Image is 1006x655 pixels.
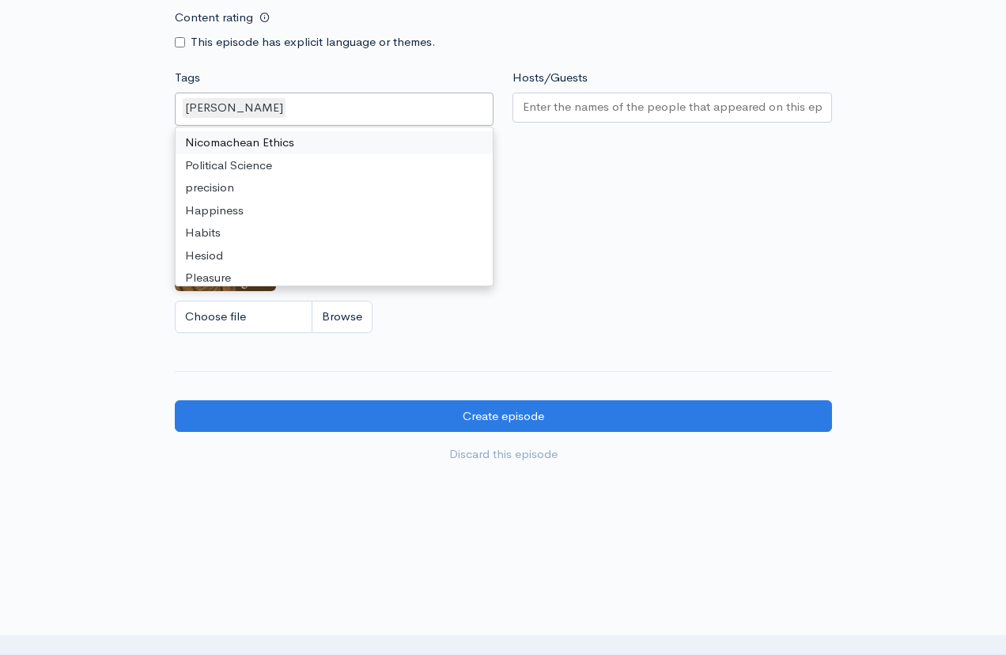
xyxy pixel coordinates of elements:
[191,33,436,51] label: This episode has explicit language or themes.
[523,98,822,116] input: Enter the names of the people that appeared on this episode
[176,131,494,154] div: Nicomachean Ethics
[183,98,286,118] div: [PERSON_NAME]
[175,2,253,34] label: Content rating
[176,267,494,290] div: Pleasure
[175,400,832,433] input: Create episode
[175,168,832,184] small: If no artwork is selected your default podcast artwork will be used
[176,154,494,177] div: Political Science
[512,69,588,87] label: Hosts/Guests
[175,438,832,471] a: Discard this episode
[176,176,494,199] div: precision
[176,221,494,244] div: Habits
[176,199,494,222] div: Happiness
[175,69,200,87] label: Tags
[176,244,494,267] div: Hesiod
